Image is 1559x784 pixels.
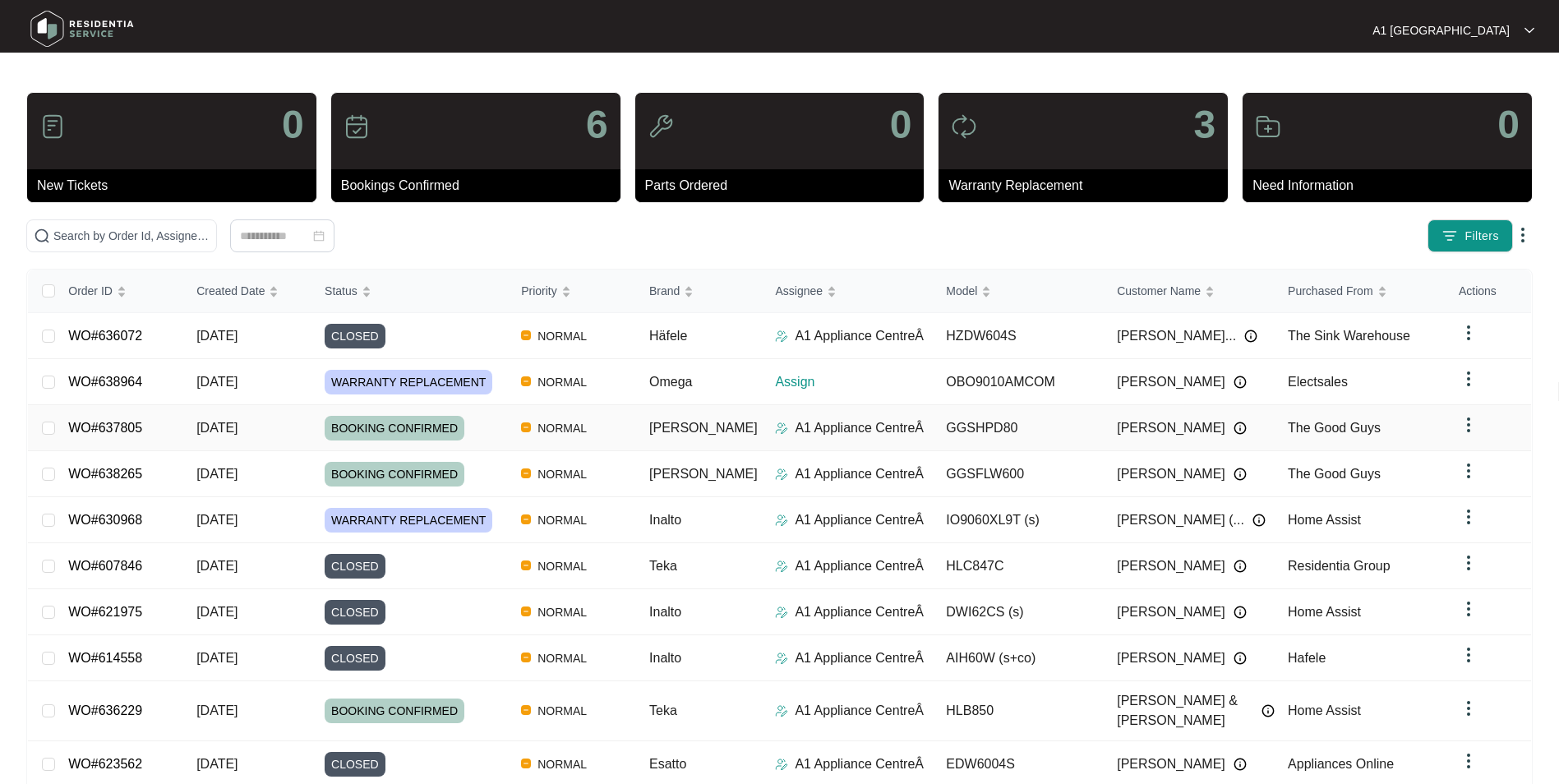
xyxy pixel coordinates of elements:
span: NORMAL [531,418,593,438]
p: A1 Appliance CentreÂ [795,754,924,774]
span: [DATE] [196,605,238,619]
span: Omega [649,375,692,389]
span: NORMAL [531,754,593,774]
a: WO#621975 [68,605,142,619]
th: Brand [636,270,762,313]
span: [DATE] [196,467,238,481]
span: Customer Name [1117,282,1201,300]
span: [PERSON_NAME] [1117,372,1225,392]
img: Info icon [1244,330,1257,343]
span: CLOSED [325,752,385,777]
span: Inalto [649,513,681,527]
span: Inalto [649,651,681,665]
img: dropdown arrow [1459,645,1478,665]
span: [PERSON_NAME] [1117,418,1225,438]
span: Inalto [649,605,681,619]
img: dropdown arrow [1459,415,1478,435]
span: [PERSON_NAME] [649,467,758,481]
span: Residentia Group [1288,559,1391,573]
p: A1 Appliance CentreÂ [795,648,924,668]
span: Purchased From [1288,282,1372,300]
img: Assigner Icon [775,704,788,717]
img: Assigner Icon [775,560,788,573]
span: [PERSON_NAME] [1117,464,1225,484]
span: NORMAL [531,701,593,721]
img: Info icon [1261,704,1275,717]
img: Assigner Icon [775,468,788,481]
img: filter icon [1441,228,1458,244]
span: NORMAL [531,648,593,668]
img: Vercel Logo [521,653,531,662]
span: Hafele [1288,651,1326,665]
img: Assigner Icon [775,330,788,343]
img: icon [39,113,66,140]
input: Search by Order Id, Assignee Name, Customer Name, Brand and Model [53,227,210,245]
p: Warranty Replacement [948,176,1228,196]
span: NORMAL [531,372,593,392]
span: [DATE] [196,757,238,771]
span: [DATE] [196,559,238,573]
th: Status [311,270,508,313]
span: CLOSED [325,646,385,671]
th: Created Date [183,270,311,313]
span: CLOSED [325,324,385,348]
span: Filters [1464,228,1499,245]
span: Created Date [196,282,265,300]
span: [DATE] [196,329,238,343]
td: HLB850 [933,681,1104,741]
a: WO#636072 [68,329,142,343]
img: Vercel Logo [521,560,531,570]
img: dropdown arrow [1459,599,1478,619]
p: A1 Appliance CentreÂ [795,464,924,484]
span: Model [946,282,977,300]
span: CLOSED [325,554,385,579]
span: WARRANTY REPLACEMENT [325,508,492,533]
span: NORMAL [531,602,593,622]
span: Home Assist [1288,605,1361,619]
span: Häfele [649,329,687,343]
p: Need Information [1252,176,1532,196]
span: BOOKING CONFIRMED [325,416,464,440]
p: Parts Ordered [645,176,925,196]
img: Vercel Logo [521,422,531,432]
img: Vercel Logo [521,606,531,616]
a: WO#630968 [68,513,142,527]
span: NORMAL [531,464,593,484]
img: icon [648,113,674,140]
p: 0 [1497,105,1520,145]
span: Brand [649,282,680,300]
td: AIH60W (s+co) [933,635,1104,681]
span: CLOSED [325,600,385,625]
p: Bookings Confirmed [341,176,620,196]
th: Priority [508,270,636,313]
span: [PERSON_NAME] [1117,648,1225,668]
a: WO#623562 [68,757,142,771]
span: NORMAL [531,510,593,530]
img: Vercel Logo [521,330,531,340]
span: The Good Guys [1288,421,1381,435]
img: Vercel Logo [521,468,531,478]
img: dropdown arrow [1513,225,1533,245]
button: filter iconFilters [1428,219,1513,252]
p: A1 Appliance CentreÂ [795,556,924,576]
span: [PERSON_NAME] [1117,556,1225,576]
img: icon [344,113,370,140]
p: New Tickets [37,176,316,196]
p: 6 [586,105,608,145]
span: NORMAL [531,556,593,576]
p: A1 Appliance CentreÂ [795,701,924,721]
a: WO#638964 [68,375,142,389]
img: Info icon [1252,514,1266,527]
span: Order ID [68,282,113,300]
img: Info icon [1234,606,1247,619]
span: WARRANTY REPLACEMENT [325,370,492,394]
span: The Good Guys [1288,467,1381,481]
img: Assigner Icon [775,758,788,771]
p: 0 [890,105,912,145]
img: Info icon [1234,422,1247,435]
span: Status [325,282,357,300]
td: DWI62CS (s) [933,589,1104,635]
a: WO#614558 [68,651,142,665]
td: GGSHPD80 [933,405,1104,451]
img: icon [1255,113,1281,140]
